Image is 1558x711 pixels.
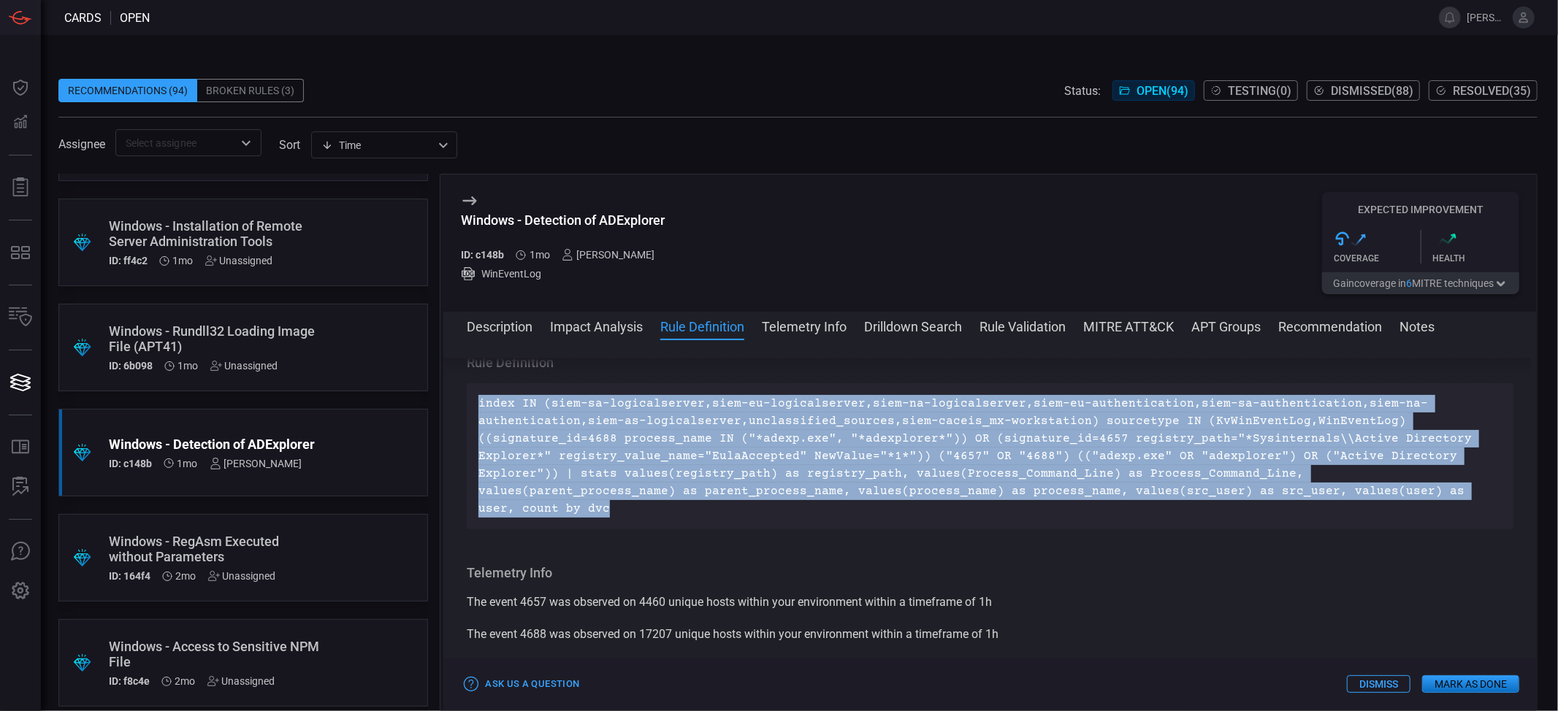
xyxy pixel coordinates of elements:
button: Impact Analysis [550,317,643,334]
div: Health [1433,253,1520,264]
div: Broken Rules (3) [197,79,304,102]
span: The event 4688 was observed on 17207 unique hosts within your environment within a timeframe of 1h [467,627,998,641]
button: Telemetry Info [762,317,847,334]
div: Unassigned [208,570,276,582]
button: Description [467,317,532,334]
span: open [120,11,150,25]
button: Preferences [3,574,38,609]
button: Drilldown Search [864,317,962,334]
div: WinEventLog [461,266,666,281]
div: Unassigned [210,360,278,372]
button: Notes [1399,317,1435,334]
div: Windows - Access to Sensitive NPM File [109,639,322,669]
span: Jul 28, 2025 10:44 AM [173,255,194,266]
div: Windows - Detection of ADExplorer [461,212,666,228]
div: [PERSON_NAME] [210,458,302,469]
div: Unassigned [207,675,275,687]
div: [PERSON_NAME] [562,249,654,261]
div: Time [321,138,434,153]
button: Rule Definition [660,317,744,334]
button: Detections [3,105,38,140]
h5: ID: 164f4 [109,570,150,582]
button: Dashboard [3,70,38,105]
p: index IN (siem-sa-logicalserver,siem-eu-logicalserver,siem-na-logicalserver,siem-eu-authenticatio... [478,395,1502,518]
div: Windows - RegAsm Executed without Parameters [109,534,322,564]
input: Select assignee [120,134,233,152]
span: Resolved ( 35 ) [1453,84,1531,98]
button: APT Groups [1191,317,1261,334]
span: Dismissed ( 88 ) [1331,84,1413,98]
span: The event 4657 was observed on 4460 unique hosts within your environment within a timeframe of 1h [467,595,992,609]
span: Jul 21, 2025 9:07 AM [530,249,550,261]
button: Testing(0) [1204,80,1298,101]
span: Status: [1064,84,1101,98]
button: Dismiss [1347,675,1410,693]
span: Open ( 94 ) [1137,84,1188,98]
span: Assignee [58,137,105,151]
div: Unassigned [205,255,273,266]
button: Resolved(35) [1429,80,1538,101]
span: Jul 21, 2025 9:07 AM [177,458,198,469]
div: Windows - Rundll32 Loading Image File (APT41) [109,323,322,354]
button: Rule Validation [980,317,1066,334]
button: Rule Catalog [3,430,38,465]
button: Ask Us A Question [3,534,38,569]
button: Ask Us a Question [461,673,583,696]
button: Recommendation [1278,317,1382,334]
button: Dismissed(88) [1307,80,1420,101]
span: Cards [64,11,102,25]
div: Windows - Detection of ADExplorer [109,437,322,452]
span: Jul 15, 2025 10:41 AM [175,675,196,687]
span: Jul 28, 2025 10:44 AM [178,360,199,372]
button: MITRE - Detection Posture [3,235,38,270]
h5: Expected Improvement [1322,204,1519,215]
h5: ID: 6b098 [109,360,153,372]
button: Open(94) [1112,80,1195,101]
span: Testing ( 0 ) [1228,84,1291,98]
button: Mark as Done [1422,675,1519,693]
div: Coverage [1334,253,1421,264]
h5: ID: c148b [109,458,152,469]
span: [PERSON_NAME][EMAIL_ADDRESS][DOMAIN_NAME] [1467,12,1507,23]
button: ALERT ANALYSIS [3,469,38,504]
button: Open [236,133,256,153]
label: sort [279,138,300,152]
button: MITRE ATT&CK [1083,317,1174,334]
span: 6 [1406,277,1412,289]
button: Cards [3,365,38,400]
h3: Telemetry Info [467,564,1513,582]
h5: ID: c148b [461,249,504,261]
button: Inventory [3,300,38,335]
h5: ID: ff4c2 [109,255,148,266]
button: Reports [3,170,38,205]
div: Windows - Installation of Remote Server Administration Tools [109,218,322,249]
span: Jul 15, 2025 10:41 AM [176,570,196,582]
div: Recommendations (94) [58,79,197,102]
button: Gaincoverage in6MITRE techniques [1322,272,1519,294]
h5: ID: f8c4e [109,675,150,687]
